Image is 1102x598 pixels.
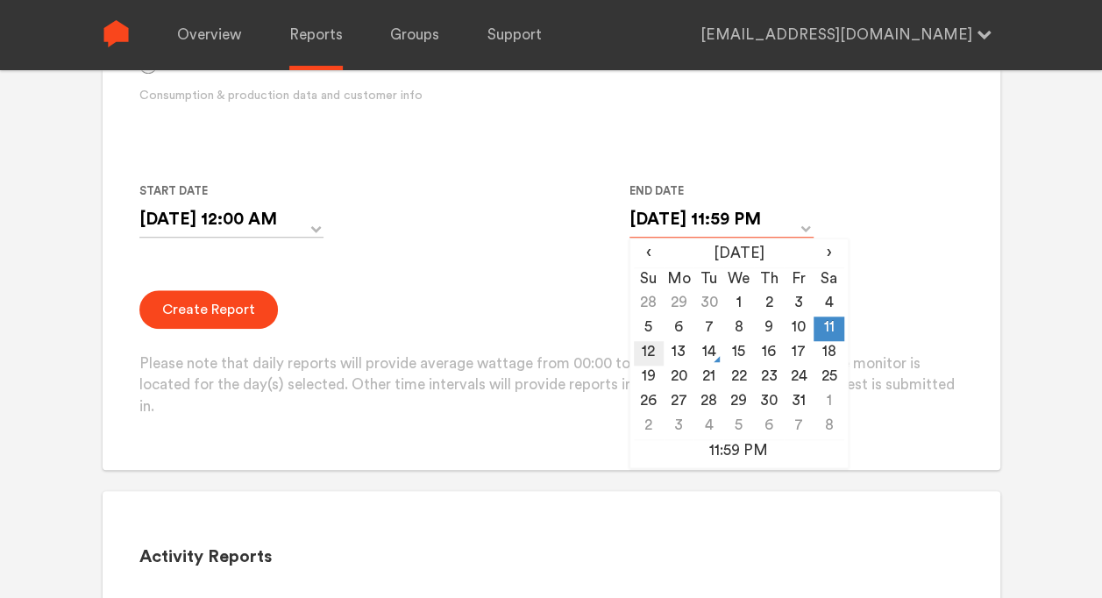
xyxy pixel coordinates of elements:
[814,415,843,439] td: 8
[103,20,130,47] img: Sense Logo
[814,366,843,390] td: 25
[634,243,664,264] span: ‹
[634,317,664,341] td: 5
[784,317,814,341] td: 10
[139,546,963,568] h2: Activity Reports
[664,341,693,366] td: 13
[754,292,784,317] td: 2
[723,390,753,415] td: 29
[723,292,753,317] td: 1
[814,267,843,292] th: Sa
[664,267,693,292] th: Mo
[784,341,814,366] td: 17
[634,267,664,292] th: Su
[664,390,693,415] td: 27
[754,390,784,415] td: 30
[664,317,693,341] td: 6
[693,366,723,390] td: 21
[784,267,814,292] th: Fr
[814,390,843,415] td: 1
[693,341,723,366] td: 14
[784,366,814,390] td: 24
[664,243,814,267] th: [DATE]
[784,390,814,415] td: 31
[139,353,963,418] p: Please note that daily reports will provide average wattage from 00:00 to 23:59 in the time zone ...
[814,243,843,264] span: ›
[693,390,723,415] td: 28
[754,366,784,390] td: 23
[693,292,723,317] td: 30
[814,317,843,341] td: 11
[139,181,309,202] label: Start Date
[814,292,843,317] td: 4
[693,317,723,341] td: 7
[139,290,278,329] button: Create Report
[784,415,814,439] td: 7
[754,317,784,341] td: 9
[723,415,753,439] td: 5
[634,415,664,439] td: 2
[784,292,814,317] td: 3
[139,87,514,105] div: Consumption & production data and customer info
[634,439,844,464] td: 11:59 PM
[634,292,664,317] td: 28
[723,341,753,366] td: 15
[754,267,784,292] th: Th
[754,415,784,439] td: 6
[664,292,693,317] td: 29
[693,267,723,292] th: Tu
[634,341,664,366] td: 12
[723,317,753,341] td: 8
[634,390,664,415] td: 26
[629,181,800,202] label: End Date
[723,366,753,390] td: 22
[693,415,723,439] td: 4
[664,415,693,439] td: 3
[754,341,784,366] td: 16
[634,366,664,390] td: 19
[664,366,693,390] td: 20
[814,341,843,366] td: 18
[723,267,753,292] th: We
